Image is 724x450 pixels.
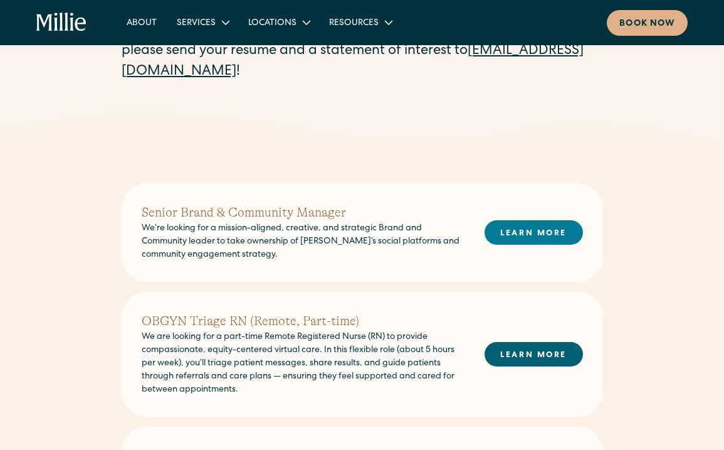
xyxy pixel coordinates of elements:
[329,17,379,30] div: Resources
[485,220,583,245] a: LEARN MORE
[319,12,401,33] div: Resources
[485,342,583,367] a: LEARN MORE
[248,17,296,30] div: Locations
[142,203,464,222] h2: Senior Brand & Community Manager
[36,13,87,33] a: home
[619,18,675,31] div: Book now
[142,222,464,262] p: We’re looking for a mission-aligned, creative, and strategic Brand and Community leader to take o...
[238,12,319,33] div: Locations
[142,312,464,331] h2: OBGYN Triage RN (Remote, Part-time)
[607,10,688,36] a: Book now
[177,17,216,30] div: Services
[117,12,167,33] a: About
[167,12,238,33] div: Services
[142,331,464,397] p: We are looking for a part-time Remote Registered Nurse (RN) to provide compassionate, equity-cent...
